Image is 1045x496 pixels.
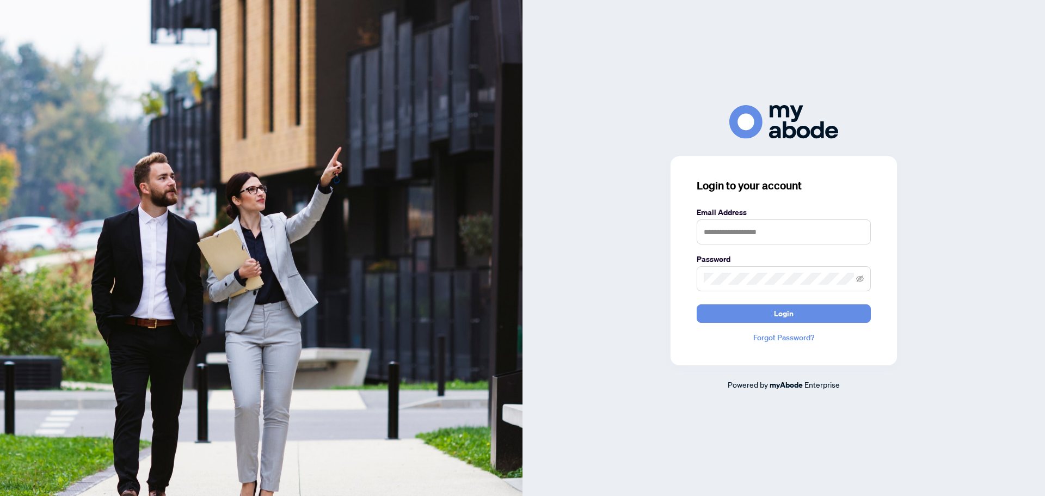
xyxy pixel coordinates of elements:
[774,305,794,322] span: Login
[856,275,864,283] span: eye-invisible
[804,379,840,389] span: Enterprise
[697,178,871,193] h3: Login to your account
[697,253,871,265] label: Password
[697,206,871,218] label: Email Address
[729,105,838,138] img: ma-logo
[728,379,768,389] span: Powered by
[697,332,871,344] a: Forgot Password?
[697,304,871,323] button: Login
[770,379,803,391] a: myAbode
